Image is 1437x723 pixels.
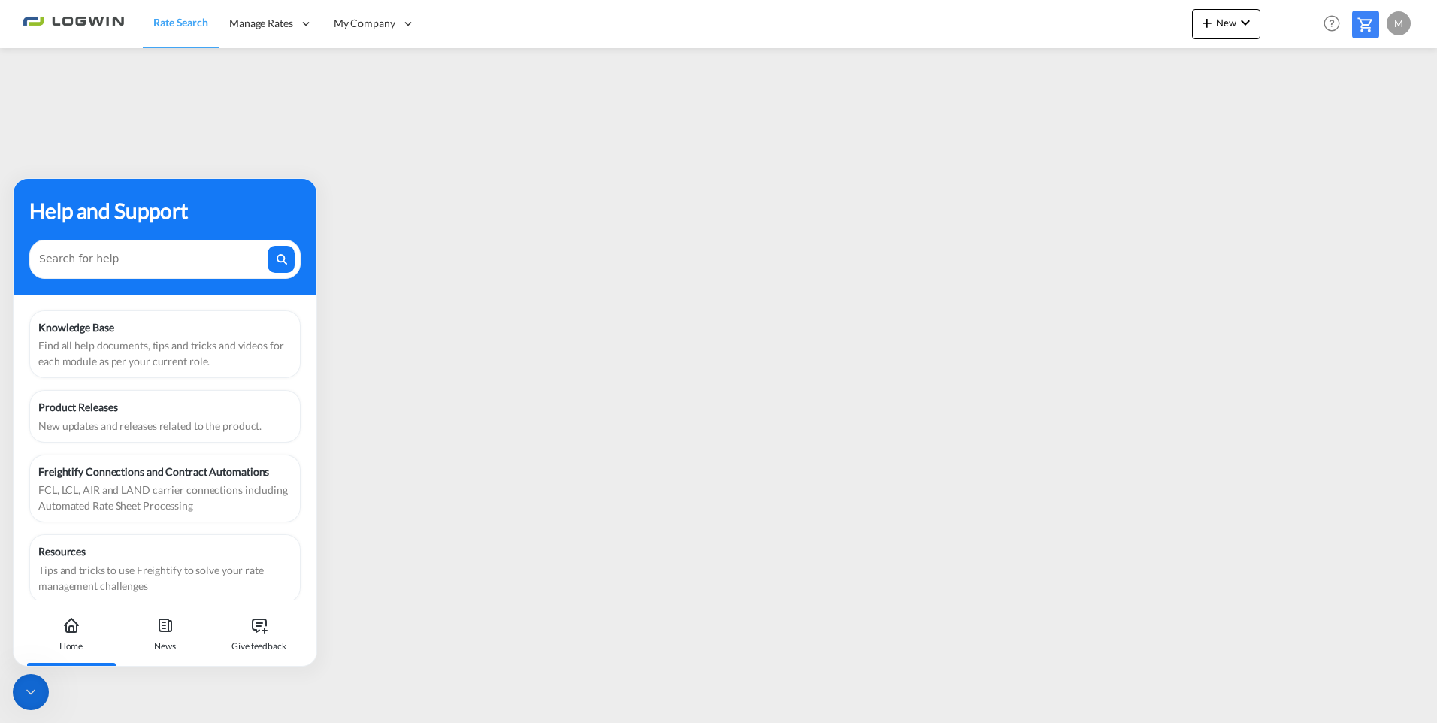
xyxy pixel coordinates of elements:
[1236,14,1254,32] md-icon: icon-chevron-down
[1192,9,1260,39] button: icon-plus 400-fgNewicon-chevron-down
[1198,17,1254,29] span: New
[1387,11,1411,35] div: M
[23,7,124,41] img: 2761ae10d95411efa20a1f5e0282d2d7.png
[229,16,293,31] span: Manage Rates
[1319,11,1352,38] div: Help
[153,16,208,29] span: Rate Search
[1198,14,1216,32] md-icon: icon-plus 400-fg
[334,16,395,31] span: My Company
[1319,11,1345,36] span: Help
